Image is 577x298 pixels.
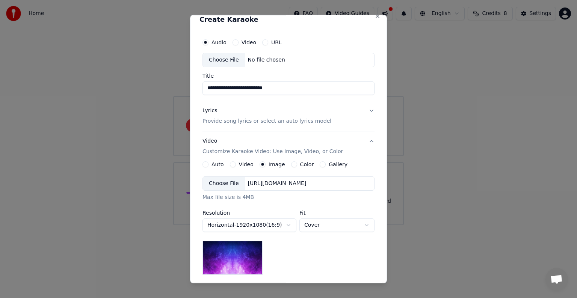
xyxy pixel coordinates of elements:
div: Video [202,137,343,155]
h2: Create Karaoke [199,16,378,23]
div: No file chosen [245,56,288,64]
label: Image [269,162,285,167]
label: Resolution [202,210,296,215]
button: LyricsProvide song lyrics or select an auto lyrics model [202,101,375,131]
p: Provide song lyrics or select an auto lyrics model [202,117,331,125]
div: Lyrics [202,107,217,114]
button: VideoCustomize Karaoke Video: Use Image, Video, or Color [202,131,375,161]
label: Video [239,162,254,167]
label: Gallery [329,162,347,167]
p: Customize Karaoke Video: Use Image, Video, or Color [202,148,343,155]
label: Video [242,40,256,45]
label: Auto [211,162,224,167]
div: [URL][DOMAIN_NAME] [245,180,310,187]
div: Choose File [203,177,245,190]
label: Title [202,73,375,78]
label: Fit [299,210,375,215]
label: Audio [211,40,227,45]
div: Max file size is 4MB [202,194,375,201]
label: Color [300,162,314,167]
label: URL [271,40,282,45]
div: Choose File [203,53,245,67]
